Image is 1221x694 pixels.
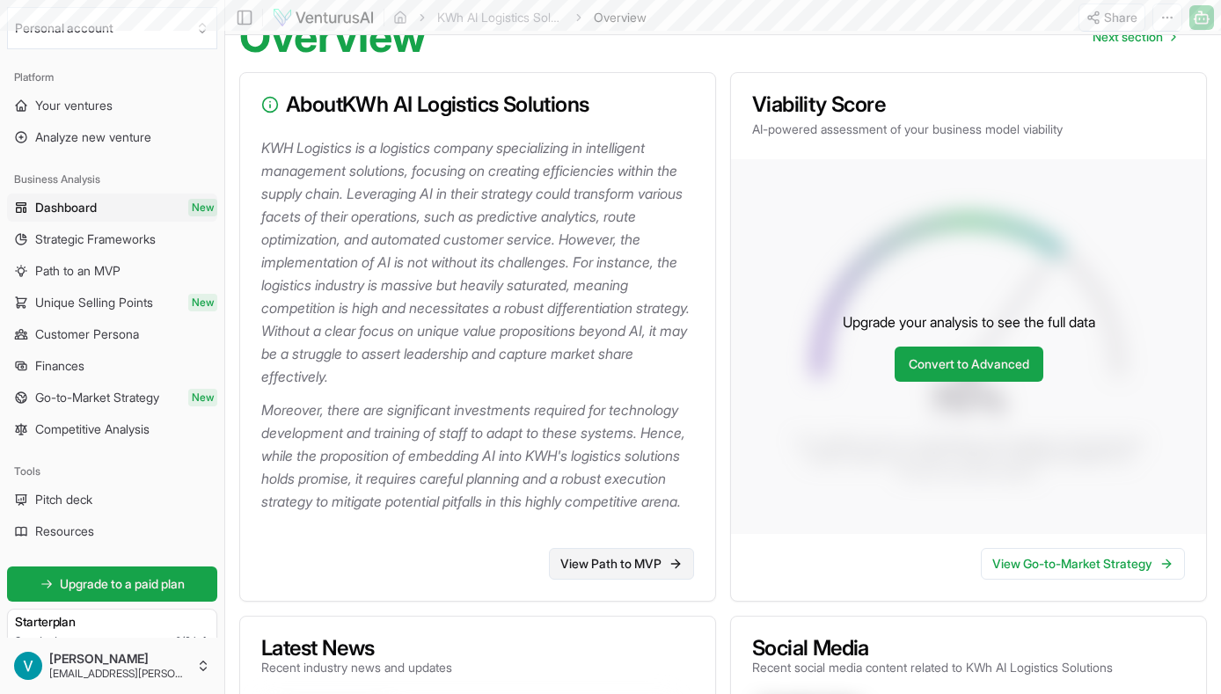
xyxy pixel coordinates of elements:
nav: pagination [1078,19,1189,55]
span: 0 / 2 left [175,634,209,648]
span: Standard reports [15,634,94,648]
img: ACg8ocIrBxNwyvZZopkSK-8mWDZf7wMwNjRr6UQiN9PrO3ia3T2n6Q=s96-c [14,652,42,680]
a: View Go-to-Market Strategy [981,548,1185,580]
a: Strategic Frameworks [7,225,217,253]
a: Analyze new venture [7,123,217,151]
span: New [188,389,217,406]
p: KWH Logistics is a logistics company specializing in intelligent management solutions, focusing o... [261,136,701,388]
h3: Viability Score [752,94,1185,115]
span: Upgrade to a paid plan [60,575,185,593]
div: Business Analysis [7,165,217,194]
span: Unique Selling Points [35,294,153,311]
h3: Social Media [752,638,1113,659]
span: New [188,199,217,216]
span: Strategic Frameworks [35,230,156,248]
div: Tools [7,457,217,486]
h3: Latest News [261,638,452,659]
p: Moreover, there are significant investments required for technology development and training of s... [261,398,701,513]
button: [PERSON_NAME][EMAIL_ADDRESS][PERSON_NAME][DOMAIN_NAME] [7,645,217,687]
a: Finances [7,352,217,380]
p: Recent social media content related to KWh AI Logistics Solutions [752,659,1113,676]
span: Next section [1093,28,1163,46]
span: Resources [35,522,94,540]
a: Go-to-Market StrategyNew [7,384,217,412]
h3: About KWh AI Logistics Solutions [261,94,694,115]
a: Go to next page [1078,19,1189,55]
span: Dashboard [35,199,97,216]
span: Go-to-Market Strategy [35,389,159,406]
span: [PERSON_NAME] [49,651,189,667]
h3: Starter plan [15,613,209,631]
p: Recent industry news and updates [261,659,452,676]
a: Upgrade to a paid plan [7,566,217,602]
h1: Overview [239,16,427,58]
span: Your ventures [35,97,113,114]
p: Upgrade your analysis to see the full data [843,311,1095,332]
p: AI-powered assessment of your business model viability [752,121,1185,138]
span: Pitch deck [35,491,92,508]
a: Pitch deck [7,486,217,514]
a: View Path to MVP [549,548,694,580]
a: Competitive Analysis [7,415,217,443]
a: Your ventures [7,91,217,120]
a: Path to an MVP [7,257,217,285]
span: Analyze new venture [35,128,151,146]
span: Finances [35,357,84,375]
span: New [188,294,217,311]
a: DashboardNew [7,194,217,222]
div: Platform [7,63,217,91]
a: Customer Persona [7,320,217,348]
span: Path to an MVP [35,262,121,280]
a: Unique Selling PointsNew [7,289,217,317]
span: Customer Persona [35,325,139,343]
a: Convert to Advanced [895,347,1043,382]
span: [EMAIL_ADDRESS][PERSON_NAME][DOMAIN_NAME] [49,667,189,681]
span: Competitive Analysis [35,420,150,438]
a: Resources [7,517,217,545]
